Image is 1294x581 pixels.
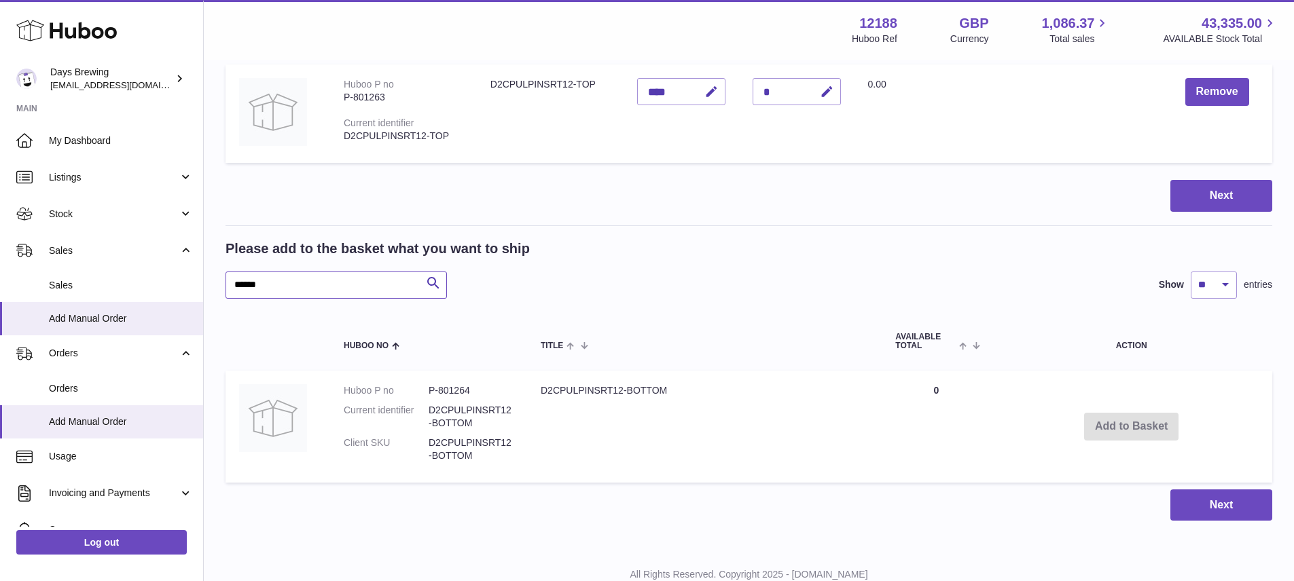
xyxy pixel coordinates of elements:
button: Next [1170,489,1272,521]
span: AVAILABLE Stock Total [1163,33,1278,45]
span: Huboo no [344,341,389,350]
button: Remove [1185,78,1249,106]
div: Current identifier [344,117,414,128]
span: [EMAIL_ADDRESS][DOMAIN_NAME] [50,79,200,90]
div: Huboo Ref [852,33,897,45]
dt: Current identifier [344,404,429,430]
span: Orders [49,347,179,360]
button: Next [1170,180,1272,212]
dt: Huboo P no [344,384,429,397]
span: Orders [49,382,193,395]
a: 1,086.37 Total sales [1042,14,1111,45]
div: D2CPULPINSRT12-TOP [344,130,463,143]
a: Log out [16,530,187,555]
th: Action [990,319,1272,364]
span: entries [1244,278,1272,291]
span: 0.00 [868,79,886,90]
span: Add Manual Order [49,312,193,325]
span: My Dashboard [49,134,193,147]
dd: P-801264 [429,384,514,397]
div: Currency [950,33,989,45]
span: Sales [49,244,179,257]
strong: GBP [959,14,988,33]
span: Usage [49,450,193,463]
img: helena@daysbrewing.com [16,69,37,89]
span: Invoicing and Payments [49,487,179,500]
div: Days Brewing [50,66,173,92]
span: Cases [49,523,193,536]
span: Total sales [1049,33,1110,45]
span: Add Manual Order [49,415,193,428]
td: D2CPULPINSRT12-BOTTOM [527,371,882,482]
strong: 12188 [859,14,897,33]
span: Title [541,341,563,350]
div: Huboo P no [344,79,394,90]
img: D2CPULPINSRT12-TOP [239,78,307,146]
span: 1,086.37 [1042,14,1095,33]
a: 43,335.00 AVAILABLE Stock Total [1163,14,1278,45]
span: Stock [49,208,179,221]
label: Show [1159,278,1184,291]
dt: Client SKU [344,436,429,462]
td: D2CPULPINSRT12-TOP [477,64,624,163]
img: D2CPULPINSRT12-BOTTOM [239,384,307,452]
span: AVAILABLE Total [895,333,956,350]
h2: Please add to the basket what you want to ship [226,240,530,258]
span: Listings [49,171,179,184]
p: All Rights Reserved. Copyright 2025 - [DOMAIN_NAME] [215,568,1283,581]
dd: D2CPULPINSRT12-BOTTOM [429,436,514,462]
div: P-801263 [344,91,463,104]
span: 43,335.00 [1202,14,1262,33]
dd: D2CPULPINSRT12-BOTTOM [429,404,514,430]
span: Sales [49,279,193,292]
td: 0 [882,371,990,482]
